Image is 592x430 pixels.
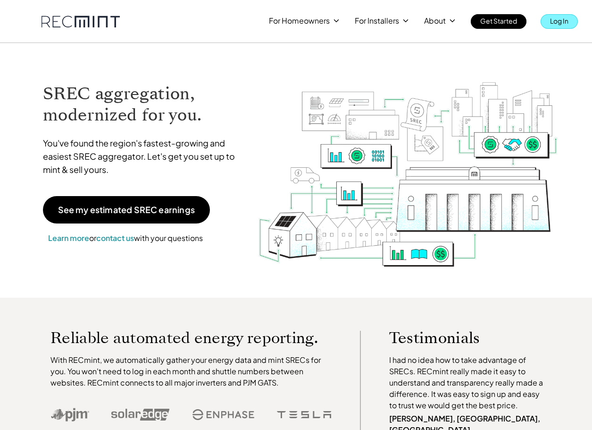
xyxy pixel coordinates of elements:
p: Reliable automated energy reporting. [50,331,332,345]
p: With RECmint, we automatically gather your energy data and mint SRECs for you. You won't need to ... [50,354,332,388]
p: You've found the region's fastest-growing and easiest SREC aggregator. Let's get you set up to mi... [43,137,244,176]
img: RECmint value cycle [258,57,559,269]
a: Get Started [471,14,526,29]
p: Get Started [480,14,517,27]
a: See my estimated SREC earnings [43,196,210,224]
p: I had no idea how to take advantage of SRECs. RECmint really made it easy to understand and trans... [389,354,548,411]
a: contact us [96,233,134,243]
a: Learn more [48,233,89,243]
p: For Installers [355,14,399,27]
a: Log In [541,14,578,29]
p: or with your questions [43,232,208,244]
p: About [424,14,446,27]
p: Log In [550,14,568,27]
p: Testimonials [389,331,530,345]
p: See my estimated SREC earnings [58,206,195,214]
h1: SREC aggregation, modernized for you. [43,83,244,126]
p: For Homeowners [269,14,330,27]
